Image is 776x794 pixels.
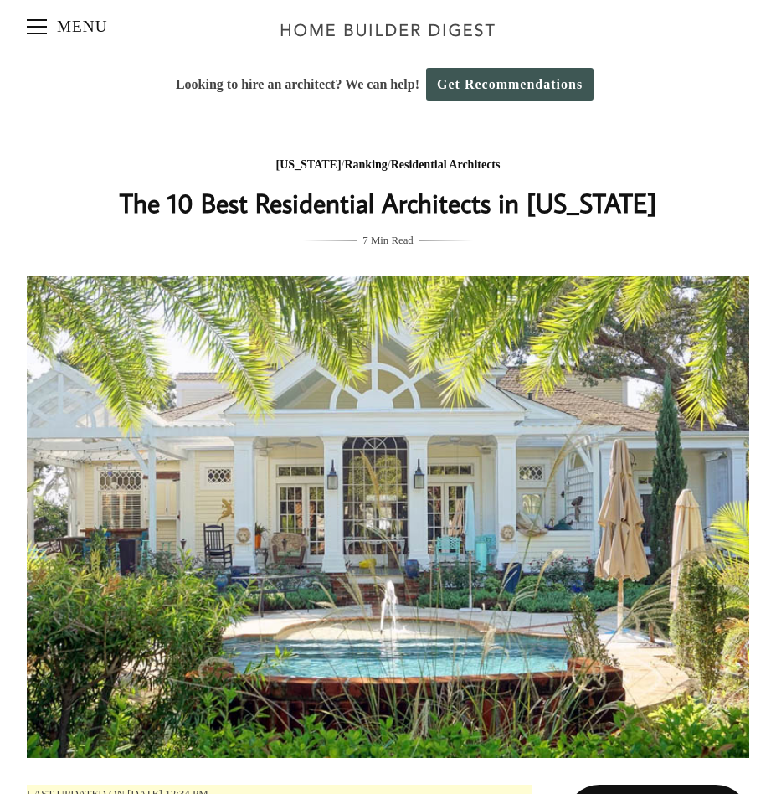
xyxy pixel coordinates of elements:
img: Home Builder Digest [273,13,503,46]
a: Residential Architects [391,158,501,171]
a: Get Recommendations [426,68,594,101]
span: Menu [27,26,47,28]
div: / / [54,155,722,176]
a: [US_STATE] [276,158,342,171]
a: Ranking [344,158,387,171]
h1: The 10 Best Residential Architects in [US_STATE] [54,183,722,223]
span: 7 Min Read [362,231,413,250]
